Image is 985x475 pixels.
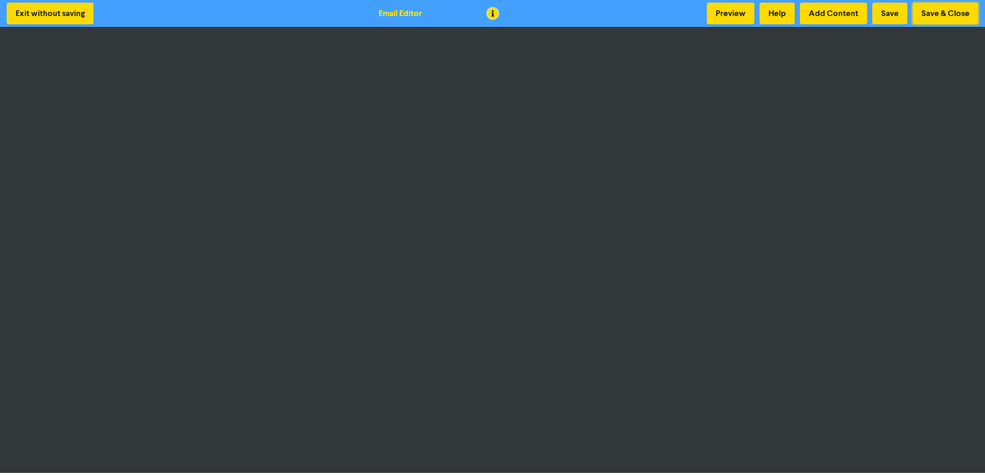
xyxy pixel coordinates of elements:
button: Add Content [800,3,867,24]
button: Preview [707,3,754,24]
button: Save [872,3,907,24]
div: Email Editor [378,7,422,20]
button: Help [760,3,795,24]
button: Exit without saving [7,3,94,24]
button: Save & Close [913,3,978,24]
